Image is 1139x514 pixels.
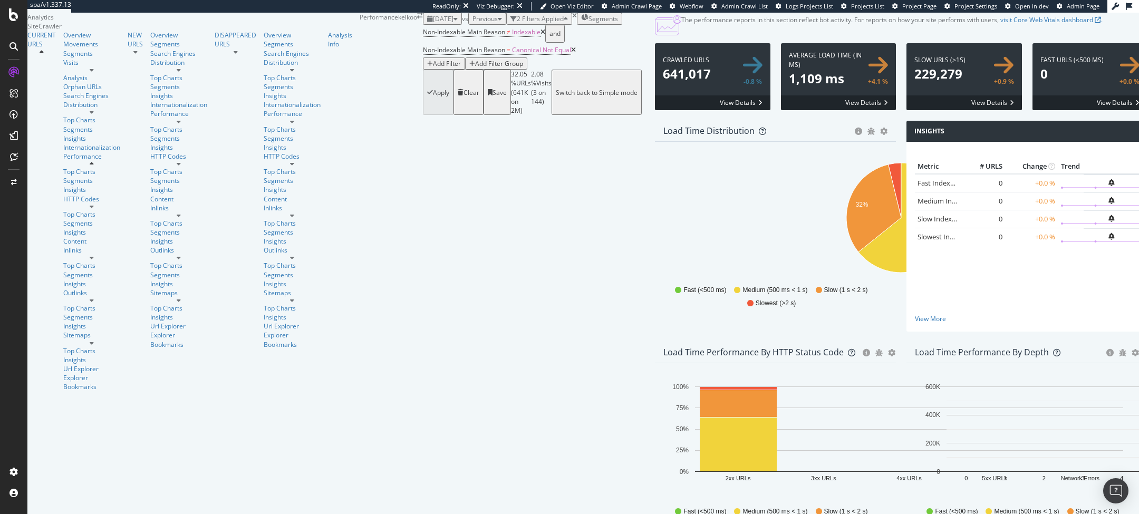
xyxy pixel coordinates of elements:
[264,143,321,152] a: Insights
[1005,192,1058,210] td: +0.0 %
[423,27,505,36] span: Non-Indexable Main Reason
[475,59,523,68] div: Add Filter Group
[150,237,207,246] a: Insights
[423,13,462,25] button: [DATE]
[63,49,120,58] div: Segments
[1005,228,1058,246] td: +0.0 %
[150,203,207,212] div: Inlinks
[63,346,120,355] a: Top Charts
[888,349,895,356] div: gear
[423,45,505,54] span: Non-Indexable Main Reason
[63,125,120,134] a: Segments
[655,15,681,35] img: CjTTJyXI.png
[465,57,527,70] button: Add Filter Group
[150,100,207,109] a: Internationalization
[63,288,120,297] a: Outlinks
[63,31,120,40] a: Overview
[63,185,120,194] a: Insights
[540,2,594,11] a: Open Viz Editor
[863,349,870,356] div: circle-info
[150,152,207,161] div: HTTP Codes
[264,313,321,322] div: Insights
[63,115,120,124] a: Top Charts
[552,70,642,115] button: Switch back to Simple mode
[612,2,662,10] span: Admin Crawl Page
[507,27,510,36] span: ≠
[1132,349,1139,356] div: gear
[63,304,120,313] a: Top Charts
[150,58,207,67] div: Distribution
[150,195,207,203] div: Content
[468,13,506,25] button: Previous
[150,73,207,82] div: Top Charts
[915,347,1049,357] div: Load Time Performance by Depth
[264,195,321,203] a: Content
[892,2,937,11] a: Project Page
[63,143,120,152] a: Internationalization
[963,159,1005,174] th: # URLS
[264,246,321,255] a: Outlinks
[264,219,321,228] div: Top Charts
[663,380,1139,502] div: A chart.
[328,31,352,49] a: Analysis Info
[663,159,1139,281] svg: A chart.
[264,203,321,212] a: Inlinks
[150,261,207,270] a: Top Charts
[572,13,577,19] div: times
[915,159,963,174] th: Metric
[1106,349,1114,356] div: circle-info
[150,49,196,58] a: Search Engines
[264,125,321,134] div: Top Charts
[150,31,207,40] div: Overview
[150,109,207,118] a: Performance
[531,70,552,115] div: 2.08 % Visits ( 3 on 144 )
[1108,179,1114,186] div: bell-plus
[63,322,120,331] a: Insights
[264,73,321,82] a: Top Charts
[63,270,120,279] div: Segments
[433,88,449,97] div: Apply
[417,13,423,19] div: arrow-right-arrow-left
[150,322,207,331] a: Url Explorer
[63,100,120,109] div: Distribution
[63,82,120,91] a: Orphan URLs
[264,322,321,331] div: Url Explorer
[63,40,120,49] div: Movements
[63,167,120,176] div: Top Charts
[63,73,120,82] a: Analysis
[423,57,465,70] button: Add Filter
[914,126,944,137] h4: Insights
[63,246,120,255] div: Inlinks
[464,88,479,97] div: Clear
[63,58,120,67] a: Visits
[663,347,844,357] div: Load Time Performance by HTTP Status Code
[150,91,207,100] a: Insights
[264,109,321,118] div: Performance
[776,2,833,11] a: Logs Projects List
[150,143,207,152] div: Insights
[264,167,321,176] a: Top Charts
[264,176,321,185] a: Segments
[264,237,321,246] div: Insights
[670,2,703,11] a: Webflow
[63,279,120,288] a: Insights
[264,261,321,270] a: Top Charts
[264,270,321,279] div: Segments
[150,279,207,288] a: Insights
[902,2,937,10] span: Project Page
[264,304,321,313] div: Top Charts
[264,279,321,288] a: Insights
[264,49,309,58] a: Search Engines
